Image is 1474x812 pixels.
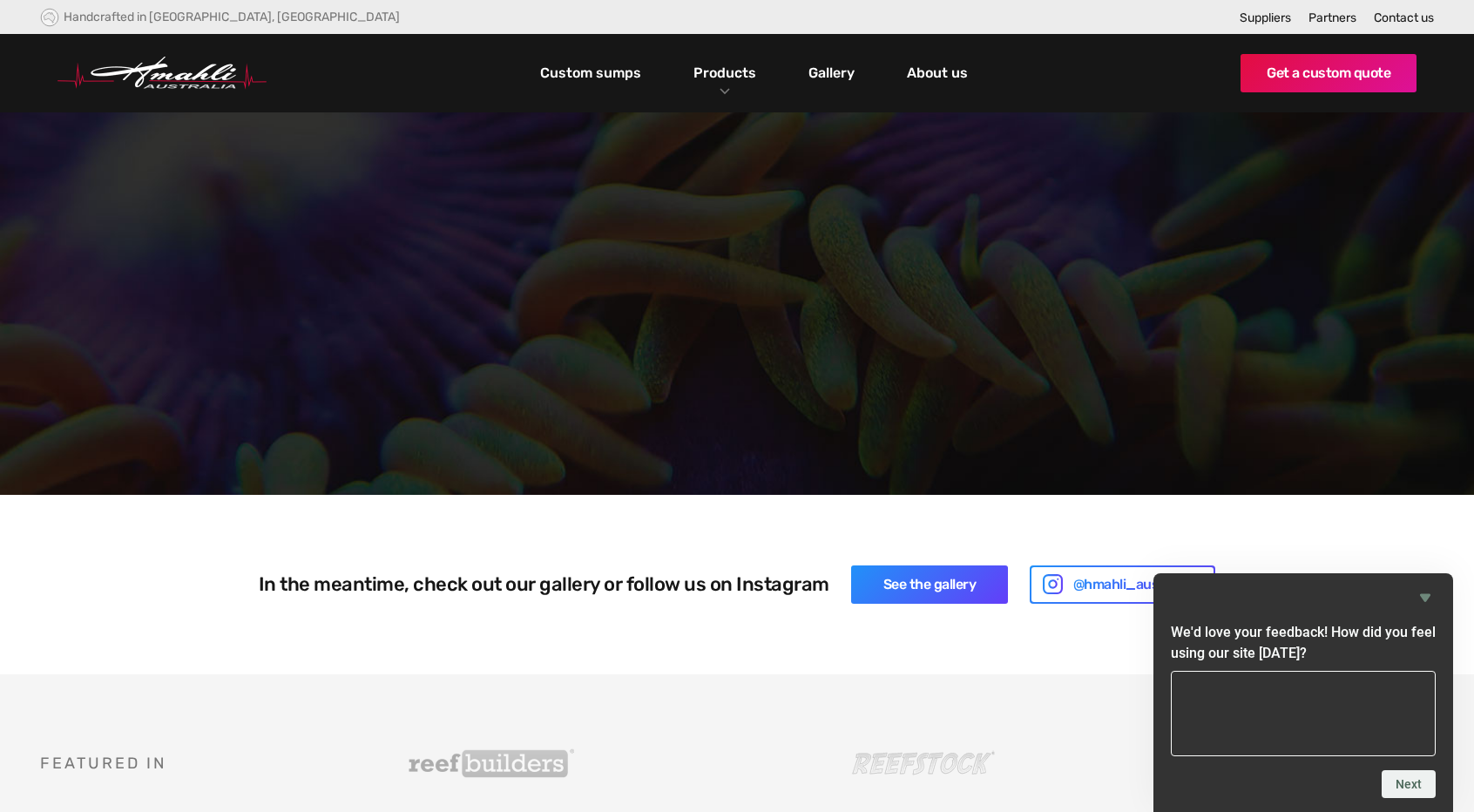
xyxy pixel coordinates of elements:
[903,58,972,88] a: About us
[680,34,769,112] div: Products
[64,10,400,24] div: Handcrafted in [GEOGRAPHIC_DATA], [GEOGRAPHIC_DATA]
[57,57,267,90] a: home
[1073,574,1192,595] div: @hmahli_australia
[689,60,761,85] a: Products
[536,58,646,88] a: Custom sumps
[259,573,829,596] h4: In the meantime, check out our gallery or follow us on Instagram
[804,58,859,88] a: Gallery
[1241,54,1417,92] a: Get a custom quote
[57,57,267,90] img: Hmahli Australia Logo
[1374,10,1434,25] a: Contact us
[1240,10,1291,25] a: Suppliers
[1030,565,1216,604] a: @hmahli_australia
[838,748,1004,779] img: Reefstock
[1308,10,1356,25] a: Partners
[40,754,382,773] h5: Featured in
[1171,671,1436,756] textarea: We'd love your feedback! How did you feel using our site today?
[1415,587,1436,608] button: Hide survey
[851,565,1008,604] a: See the gallery
[1382,770,1436,798] button: Next question
[409,748,574,779] img: Reef Builders
[1171,622,1436,664] h2: We'd love your feedback! How did you feel using our site today?
[1171,587,1436,798] div: We'd love your feedback! How did you feel using our site today?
